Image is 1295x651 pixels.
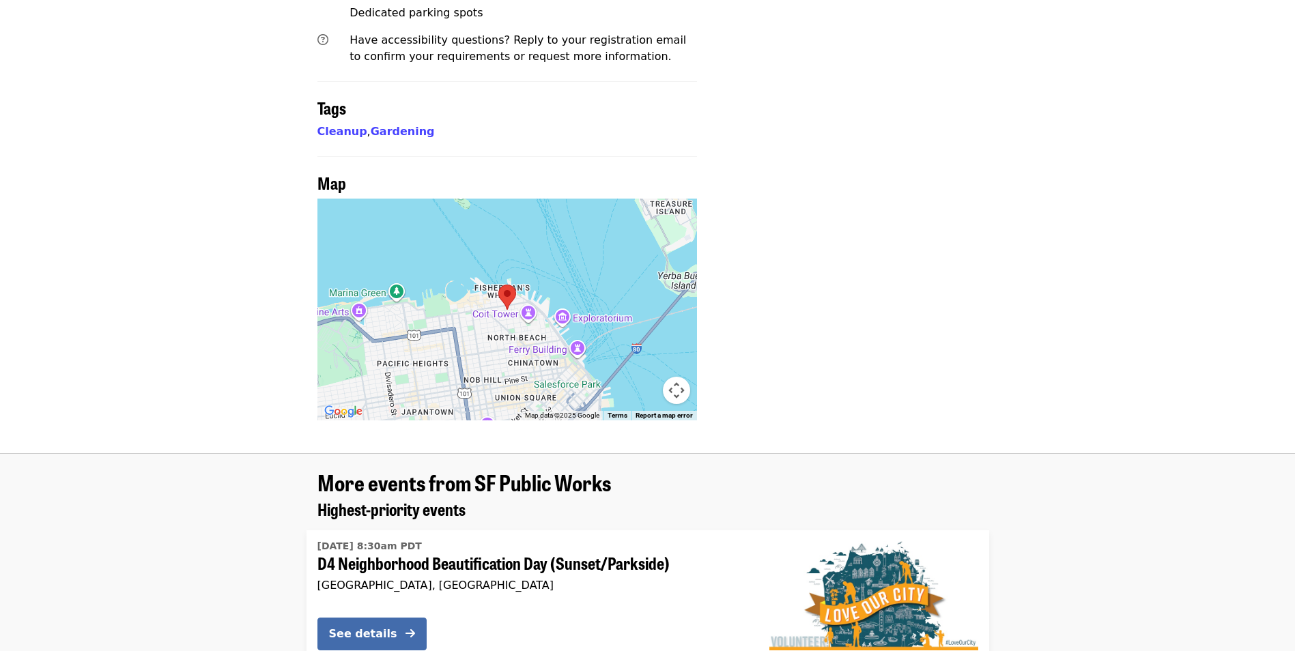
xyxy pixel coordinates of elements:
[350,5,697,21] div: Dedicated parking spots
[350,33,686,63] span: Have accessibility questions? Reply to your registration email to confirm your requirements or re...
[329,626,397,642] div: See details
[769,541,978,650] img: D4 Neighborhood Beautification Day (Sunset/Parkside) organized by SF Public Works
[663,377,690,404] button: Map camera controls
[317,125,367,138] a: Cleanup
[525,411,599,419] span: Map data ©2025 Google
[405,627,415,640] i: arrow-right icon
[317,33,328,46] i: question-circle icon
[636,411,693,419] a: Report a map error
[317,553,748,573] span: D4 Neighborhood Beautification Day (Sunset/Parkside)
[608,411,627,419] a: Terms (opens in new tab)
[317,539,422,553] time: [DATE] 8:30am PDT
[321,403,366,420] a: Open this area in Google Maps (opens a new window)
[317,125,371,138] span: ,
[317,466,611,498] span: More events from SF Public Works
[317,618,427,650] button: See details
[371,125,435,138] a: Gardening
[317,497,466,521] span: Highest-priority events
[317,171,346,194] span: Map
[321,403,366,420] img: Google
[317,579,748,592] div: [GEOGRAPHIC_DATA], [GEOGRAPHIC_DATA]
[317,96,346,119] span: Tags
